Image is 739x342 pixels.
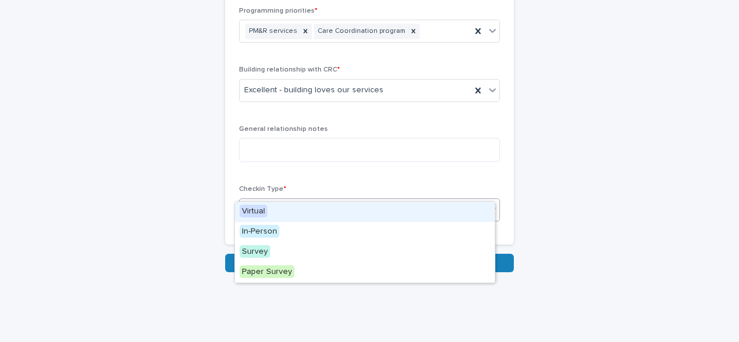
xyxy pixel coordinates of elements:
span: Building relationship with CRC [239,66,340,73]
div: In-Person [235,222,495,242]
span: In-Person [240,225,279,238]
div: Survey [235,242,495,262]
span: Paper Survey [240,265,294,278]
button: Save [225,254,514,272]
span: Survey [240,245,270,258]
div: Virtual [235,202,495,222]
div: PM&R services [245,24,299,39]
span: Programming priorities [239,7,318,14]
div: Paper Survey [235,262,495,283]
div: Care Coordination program [314,24,407,39]
span: General relationship notes [239,126,328,133]
span: Virtual [240,205,267,217]
span: Excellent - building loves our services [244,84,383,96]
span: Checkin Type [239,186,286,193]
